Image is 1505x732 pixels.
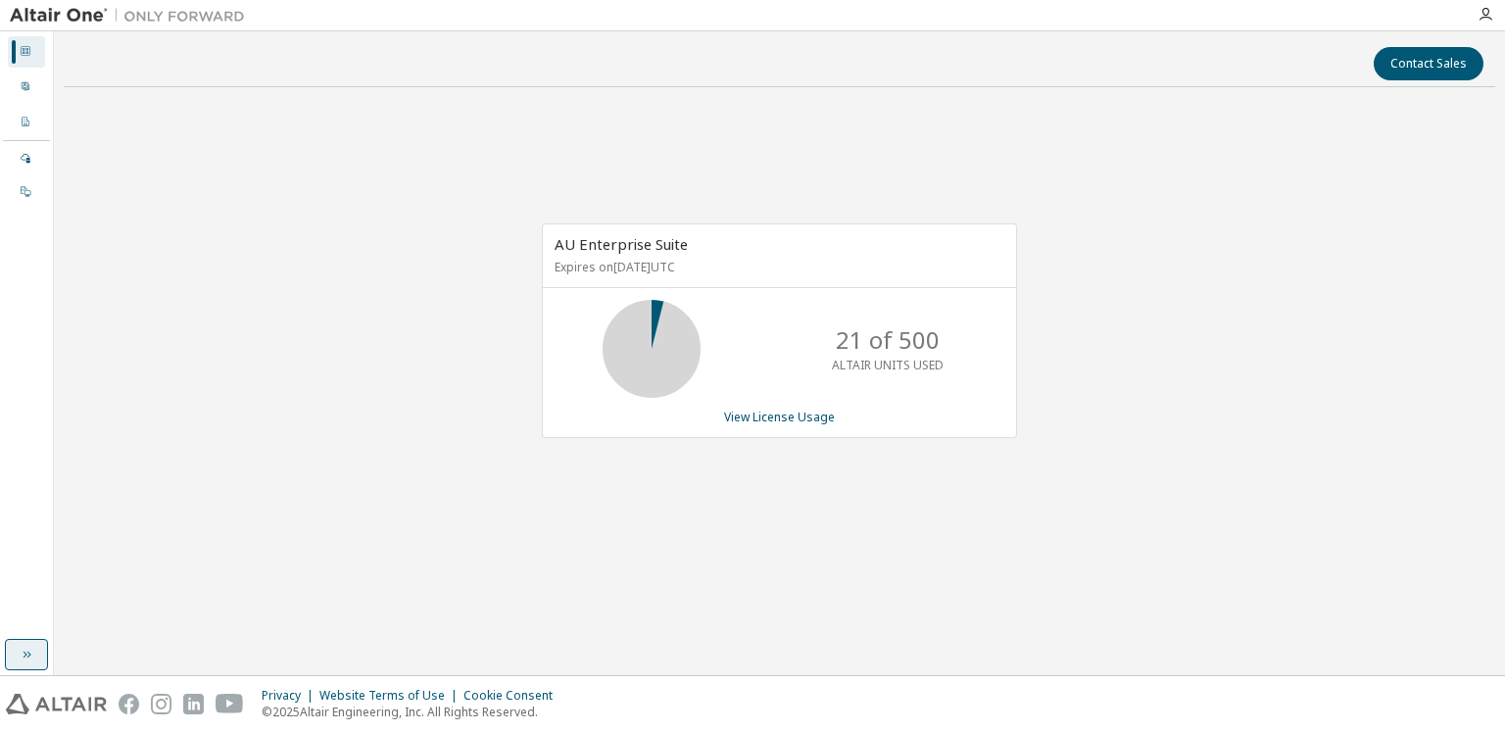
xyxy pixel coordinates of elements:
[8,107,45,138] div: Company Profile
[555,259,999,275] p: Expires on [DATE] UTC
[10,6,255,25] img: Altair One
[1374,47,1483,80] button: Contact Sales
[832,357,944,373] p: ALTAIR UNITS USED
[8,36,45,68] div: Dashboard
[724,409,835,425] a: View License Usage
[8,72,45,103] div: User Profile
[8,143,45,174] div: Managed
[262,688,319,704] div: Privacy
[8,176,45,208] div: On Prem
[555,234,688,254] span: AU Enterprise Suite
[463,688,564,704] div: Cookie Consent
[319,688,463,704] div: Website Terms of Use
[151,694,171,714] img: instagram.svg
[6,694,107,714] img: altair_logo.svg
[262,704,564,720] p: © 2025 Altair Engineering, Inc. All Rights Reserved.
[183,694,204,714] img: linkedin.svg
[119,694,139,714] img: facebook.svg
[836,323,940,357] p: 21 of 500
[216,694,244,714] img: youtube.svg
